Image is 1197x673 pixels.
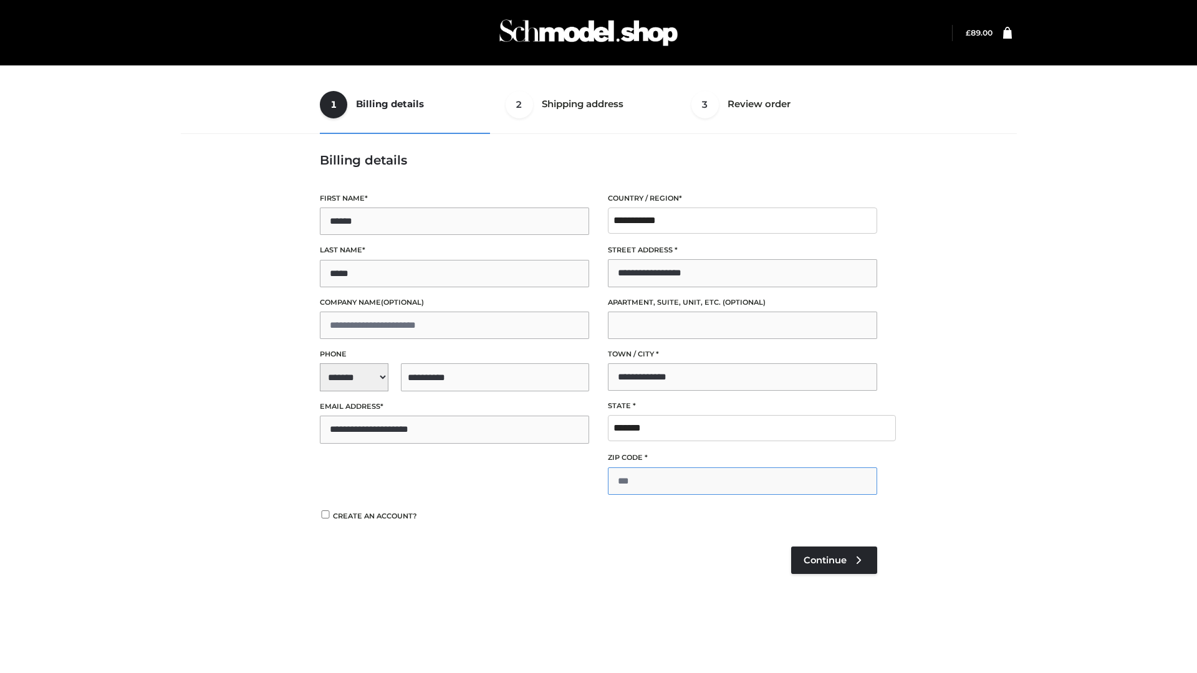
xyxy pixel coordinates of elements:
label: Country / Region [608,193,877,204]
a: £89.00 [966,28,993,37]
input: Create an account? [320,510,331,518]
label: Email address [320,401,589,413]
label: Company name [320,297,589,308]
span: (optional) [723,298,766,307]
bdi: 89.00 [966,28,993,37]
label: Street address [608,244,877,256]
span: (optional) [381,298,424,307]
img: Schmodel Admin 964 [495,8,682,57]
span: Create an account? [333,512,417,520]
label: State [608,400,877,412]
span: £ [966,28,971,37]
label: Town / City [608,348,877,360]
label: Apartment, suite, unit, etc. [608,297,877,308]
span: Continue [804,555,847,566]
label: Last name [320,244,589,256]
label: Phone [320,348,589,360]
label: ZIP Code [608,452,877,464]
label: First name [320,193,589,204]
h3: Billing details [320,153,877,168]
a: Continue [791,547,877,574]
